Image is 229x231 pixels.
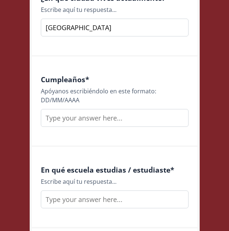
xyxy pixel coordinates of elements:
div: Escribe aquí tu respuesta... [41,177,189,186]
h4: En qué escuela estudias / estudiaste * [41,166,189,174]
input: Type your answer here... [41,109,189,127]
input: Type your answer here... [41,19,189,36]
div: Apóyanos escribiéndolo en este formato: DD/MM/AAAA [41,87,189,105]
div: Escribe aquí tu respuesta... [41,5,189,14]
input: Type your answer here... [41,190,189,208]
h4: Cumpleaños * [41,75,189,84]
